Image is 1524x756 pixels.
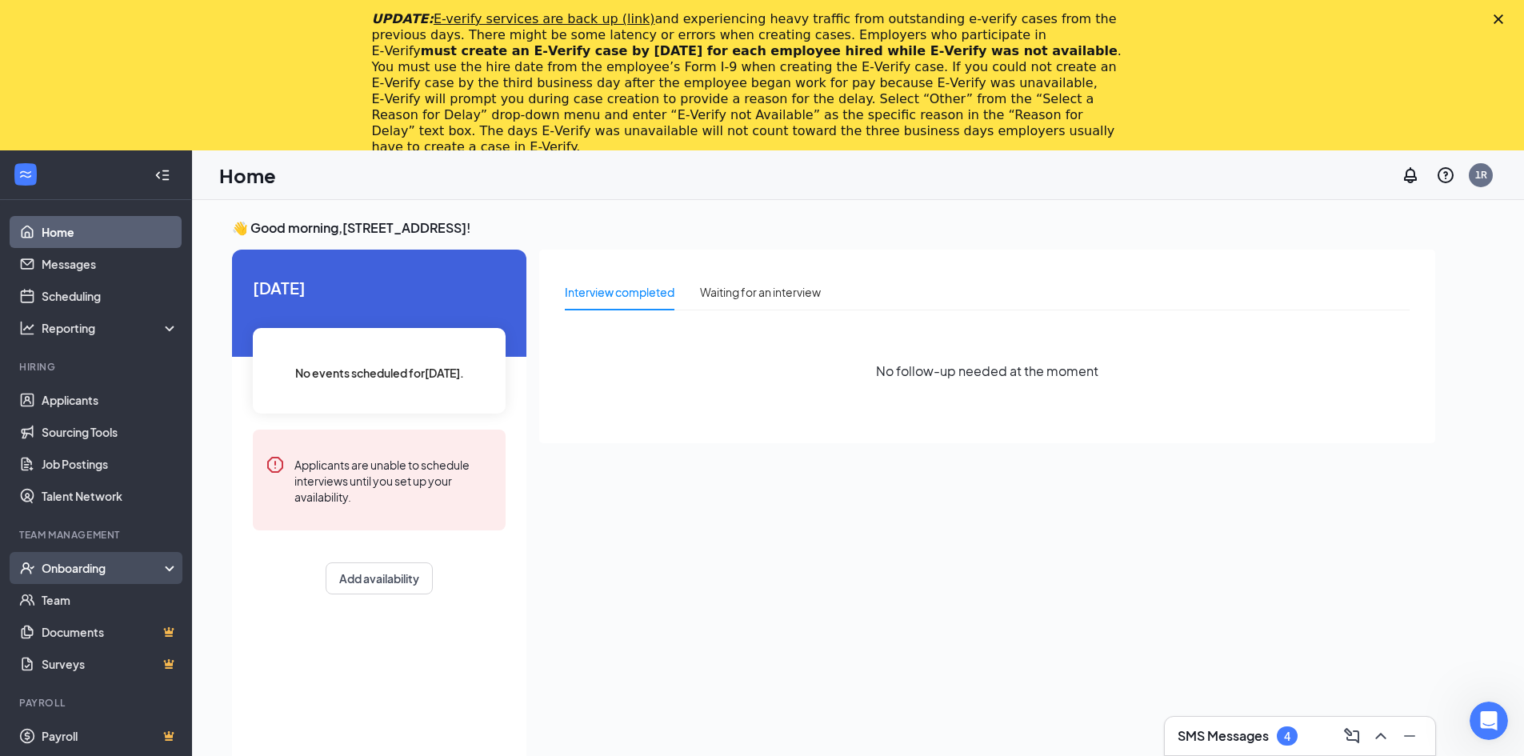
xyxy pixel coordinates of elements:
[1368,723,1394,749] button: ChevronUp
[1178,727,1269,745] h3: SMS Messages
[18,166,34,182] svg: WorkstreamLogo
[565,283,674,301] div: Interview completed
[42,616,178,648] a: DocumentsCrown
[42,720,178,752] a: PayrollCrown
[19,528,175,542] div: Team Management
[372,11,1127,155] div: and experiencing heavy traffic from outstanding e-verify cases from the previous days. There migh...
[19,320,35,336] svg: Analysis
[1494,14,1510,24] div: Close
[1436,166,1455,185] svg: QuestionInfo
[876,361,1098,381] span: No follow-up needed at the moment
[421,43,1118,58] b: must create an E‑Verify case by [DATE] for each employee hired while E‑Verify was not available
[1371,726,1390,746] svg: ChevronUp
[42,320,179,336] div: Reporting
[154,167,170,183] svg: Collapse
[1470,702,1508,740] iframe: Intercom live chat
[434,11,655,26] a: E-verify services are back up (link)
[326,562,433,594] button: Add availability
[295,364,464,382] span: No events scheduled for [DATE] .
[1400,726,1419,746] svg: Minimize
[1401,166,1420,185] svg: Notifications
[19,360,175,374] div: Hiring
[1397,723,1422,749] button: Minimize
[42,560,165,576] div: Onboarding
[19,696,175,710] div: Payroll
[42,648,178,680] a: SurveysCrown
[253,275,506,300] span: [DATE]
[42,384,178,416] a: Applicants
[219,162,276,189] h1: Home
[1284,730,1290,743] div: 4
[1339,723,1365,749] button: ComposeMessage
[42,216,178,248] a: Home
[42,584,178,616] a: Team
[42,280,178,312] a: Scheduling
[42,416,178,448] a: Sourcing Tools
[232,219,1435,237] h3: 👋 Good morning, [STREET_ADDRESS] !
[42,480,178,512] a: Talent Network
[294,455,493,505] div: Applicants are unable to schedule interviews until you set up your availability.
[372,11,655,26] i: UPDATE:
[19,560,35,576] svg: UserCheck
[42,448,178,480] a: Job Postings
[42,248,178,280] a: Messages
[266,455,285,474] svg: Error
[1475,168,1487,182] div: 1R
[700,283,821,301] div: Waiting for an interview
[1342,726,1362,746] svg: ComposeMessage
